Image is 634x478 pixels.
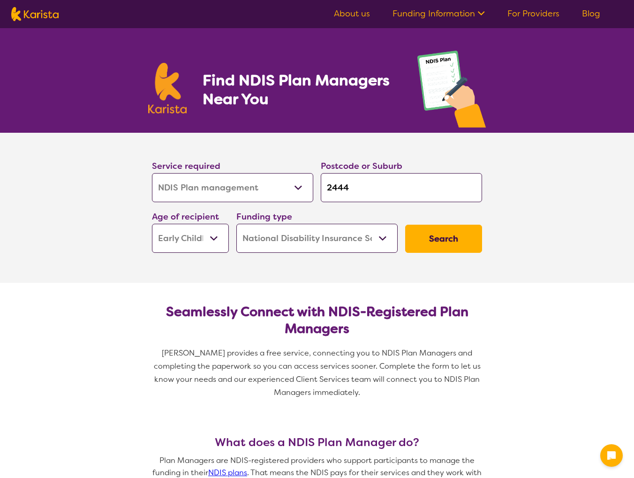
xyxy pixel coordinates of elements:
a: For Providers [507,8,559,19]
button: Search [405,225,482,253]
label: Postcode or Suburb [321,160,402,172]
a: Blog [582,8,600,19]
a: NDIS plans [208,468,247,478]
img: Karista logo [11,7,59,21]
span: [PERSON_NAME] provides a free service, connecting you to NDIS Plan Managers and completing the pa... [154,348,483,397]
label: Age of recipient [152,211,219,222]
a: About us [334,8,370,19]
h2: Seamlessly Connect with NDIS-Registered Plan Managers [159,303,475,337]
a: Funding Information [392,8,485,19]
img: plan-management [417,51,486,133]
label: Service required [152,160,220,172]
label: Funding type [236,211,292,222]
h1: Find NDIS Plan Managers Near You [203,71,399,108]
img: Karista logo [148,63,187,114]
h3: What does a NDIS Plan Manager do? [148,436,486,449]
input: Type [321,173,482,202]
